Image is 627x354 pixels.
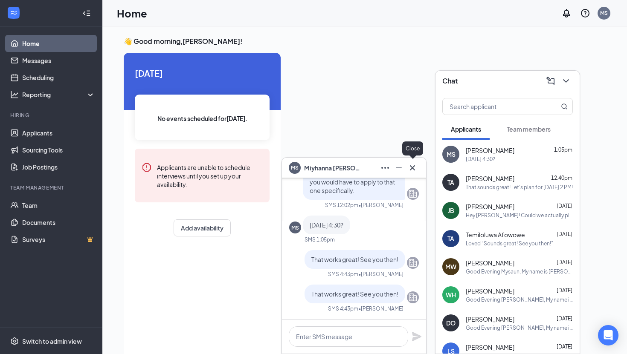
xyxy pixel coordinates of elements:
[135,66,270,80] span: [DATE]
[446,319,456,327] div: DO
[402,141,423,155] div: Close
[358,201,403,209] span: • [PERSON_NAME]
[325,201,358,209] div: SMS 12:02pm
[10,112,93,119] div: Hiring
[557,343,572,350] span: [DATE]
[310,221,343,229] span: [DATE] 4:30?
[117,6,147,20] h1: Home
[561,103,568,110] svg: MagnifyingGlass
[544,74,557,88] button: ComposeMessage
[408,189,418,199] svg: Company
[22,90,96,99] div: Reporting
[466,324,573,331] div: Good Evening [PERSON_NAME], My name is [PERSON_NAME] and I am one of the hiring managers at [GEOG...
[447,178,454,187] div: TA
[447,150,456,158] div: MS
[447,234,454,243] div: TA
[157,114,247,123] span: No events scheduled for [DATE] .
[445,262,456,271] div: MW
[442,76,458,86] h3: Chat
[448,206,454,215] div: JB
[598,325,618,345] div: Open Intercom Messenger
[380,163,390,173] svg: Ellipses
[466,155,495,163] div: [DATE] 4:30?
[446,291,456,299] div: WH
[443,98,544,115] input: Search applicant
[82,9,91,17] svg: Collapse
[466,343,514,351] span: [PERSON_NAME]
[22,52,95,69] a: Messages
[311,256,398,263] span: That works great! See you then!
[22,35,95,52] a: Home
[466,146,514,155] span: [PERSON_NAME]
[157,162,263,189] div: Applicants are unable to schedule interviews until you set up your availability.
[304,163,364,173] span: Miyhanna [PERSON_NAME]
[466,174,514,183] span: [PERSON_NAME]
[358,305,403,312] span: • [PERSON_NAME]
[358,271,403,278] span: • [PERSON_NAME]
[22,197,95,214] a: Team
[466,202,514,211] span: [PERSON_NAME]
[305,236,335,243] div: SMS 1:05pm
[22,231,95,248] a: SurveysCrown
[328,305,358,312] div: SMS 4:43pm
[406,161,419,175] button: Cross
[554,147,572,153] span: 1:05pm
[546,76,556,86] svg: ComposeMessage
[466,230,525,239] span: Temiloluwa Afowowe
[328,271,358,278] div: SMS 4:43pm
[22,69,95,86] a: Scheduling
[557,203,572,209] span: [DATE]
[600,9,608,17] div: MS
[174,219,231,236] button: Add availability
[394,163,404,173] svg: Minimize
[557,315,572,322] span: [DATE]
[408,292,418,302] svg: Company
[378,161,392,175] button: Ellipses
[22,124,95,141] a: Applicants
[9,9,18,17] svg: WorkstreamLogo
[557,287,572,294] span: [DATE]
[466,240,553,247] div: Loved “Sounds great! See you then!”
[466,184,573,191] div: That sounds great! Let's plan for [DATE] 2 PM!
[466,212,573,219] div: Hey [PERSON_NAME]! Could we actually plan to interview at 3 [DATE]?
[22,337,82,345] div: Switch to admin view
[392,161,406,175] button: Minimize
[561,8,572,18] svg: Notifications
[559,74,573,88] button: ChevronDown
[561,76,571,86] svg: ChevronDown
[557,231,572,237] span: [DATE]
[10,184,93,191] div: Team Management
[22,158,95,176] a: Job Postings
[142,162,152,173] svg: Error
[466,259,514,267] span: [PERSON_NAME]
[507,125,551,133] span: Team members
[466,287,514,295] span: [PERSON_NAME]
[22,141,95,158] a: Sourcing Tools
[466,315,514,323] span: [PERSON_NAME]
[466,296,573,303] div: Good Evening [PERSON_NAME], My name is [PERSON_NAME] and I am one of the hiring managers at [GEOG...
[557,259,572,265] span: [DATE]
[22,214,95,231] a: Documents
[407,163,418,173] svg: Cross
[412,331,422,342] svg: Plane
[580,8,590,18] svg: QuestionInfo
[291,224,299,231] div: MS
[408,258,418,268] svg: Company
[10,337,19,345] svg: Settings
[551,175,572,181] span: 12:40pm
[10,90,19,99] svg: Analysis
[311,290,398,298] span: That works great! See you then!
[124,37,606,46] h3: 👋 Good morning, [PERSON_NAME] !
[451,125,481,133] span: Applicants
[466,268,573,275] div: Good Evening Mysaun, My name is [PERSON_NAME] and I am one of the hiring managers at [GEOGRAPHIC_...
